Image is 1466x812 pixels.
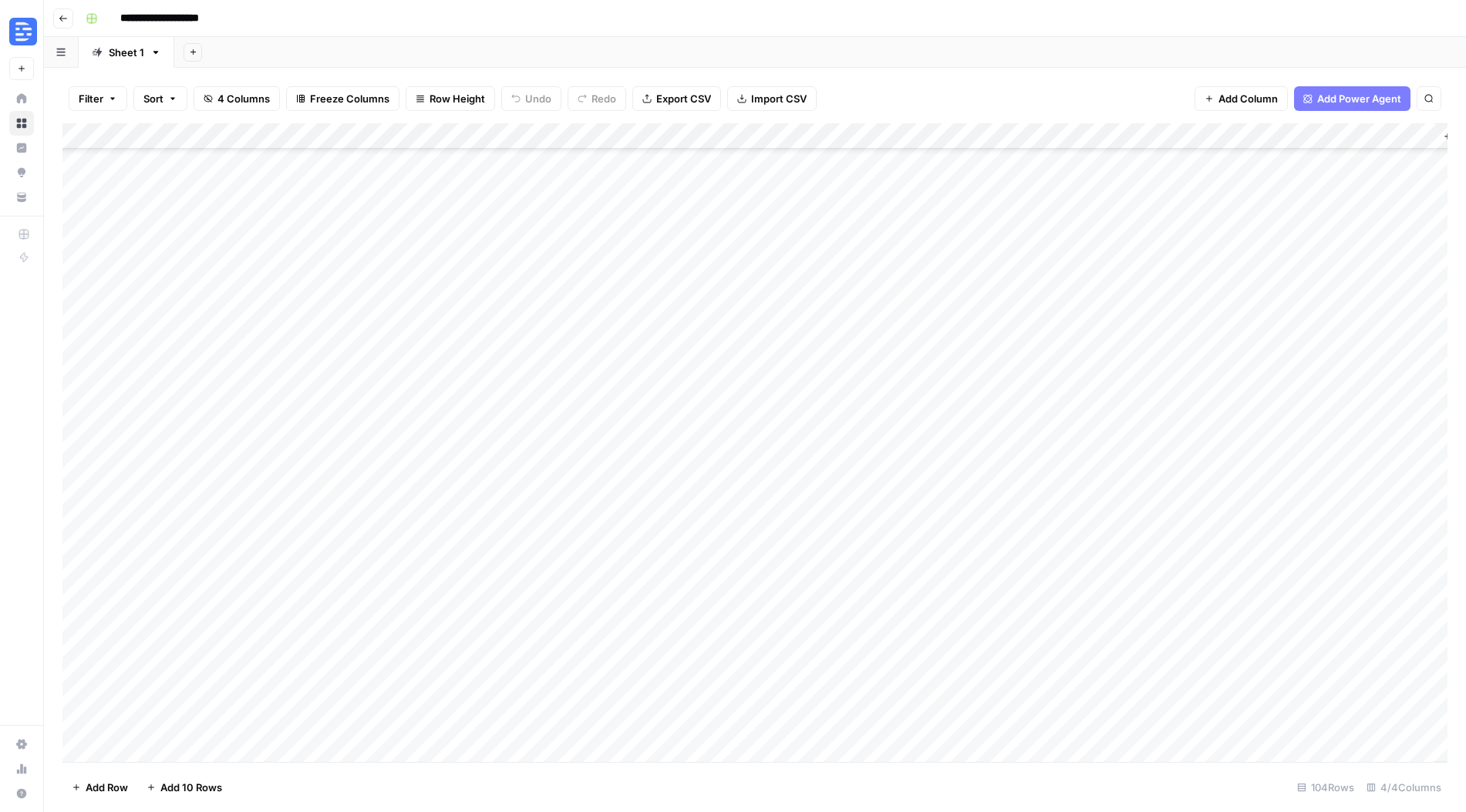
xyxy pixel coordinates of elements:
button: Help + Support [9,781,34,806]
span: Add Power Agent [1317,91,1401,106]
span: Add Row [86,780,128,795]
button: Undo [501,86,561,111]
div: 104 Rows [1291,775,1360,800]
span: 4 Columns [217,91,270,106]
button: 4 Columns [194,86,280,111]
button: Export CSV [632,86,721,111]
button: Redo [568,86,626,111]
a: Insights [9,136,34,160]
button: Freeze Columns [286,86,399,111]
button: Workspace: Descript [9,12,34,51]
button: Import CSV [727,86,817,111]
a: Settings [9,732,34,757]
a: Opportunities [9,160,34,185]
span: Export CSV [656,91,711,106]
span: Freeze Columns [310,91,389,106]
div: 4/4 Columns [1360,775,1447,800]
button: Add Row [62,775,137,800]
div: Sheet 1 [109,45,144,60]
span: Redo [591,91,616,106]
span: Undo [525,91,551,106]
button: Add Column [1195,86,1288,111]
a: Home [9,86,34,111]
a: Sheet 1 [79,37,174,68]
span: Sort [143,91,163,106]
span: Add Column [1218,91,1278,106]
button: Sort [133,86,187,111]
img: Descript Logo [9,18,37,45]
span: Import CSV [751,91,807,106]
span: Row Height [430,91,485,106]
button: Add 10 Rows [137,775,231,800]
span: Filter [79,91,103,106]
button: Add Power Agent [1294,86,1410,111]
a: Your Data [9,185,34,210]
span: Add 10 Rows [160,780,222,795]
button: Row Height [406,86,495,111]
button: Filter [69,86,127,111]
a: Browse [9,111,34,136]
a: Usage [9,757,34,781]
